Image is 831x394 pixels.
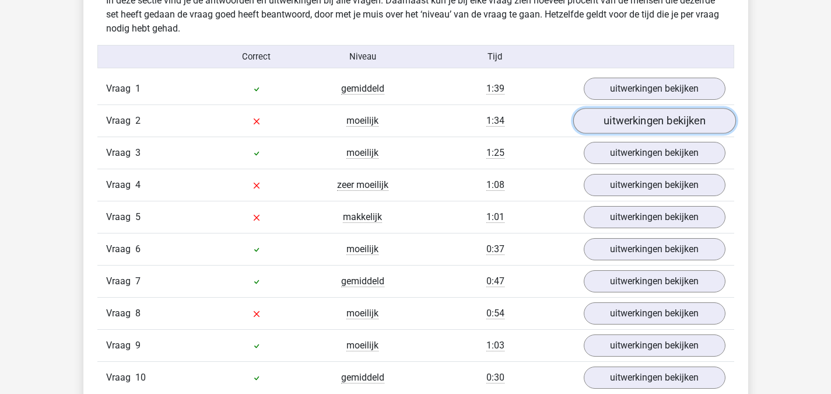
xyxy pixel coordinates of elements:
[486,276,504,287] span: 0:47
[486,147,504,159] span: 1:25
[584,78,725,100] a: uitwerkingen bekijken
[346,147,378,159] span: moeilijk
[106,242,135,256] span: Vraag
[486,372,504,383] span: 0:30
[135,308,141,319] span: 8
[106,339,135,353] span: Vraag
[486,340,504,351] span: 1:03
[135,372,146,383] span: 10
[106,210,135,224] span: Vraag
[106,82,135,96] span: Vraag
[135,211,141,222] span: 5
[106,371,135,385] span: Vraag
[106,146,135,160] span: Vraag
[486,179,504,191] span: 1:08
[204,50,310,63] div: Correct
[135,115,141,126] span: 2
[310,50,416,63] div: Niveau
[584,142,725,164] a: uitwerkingen bekijken
[135,179,141,190] span: 4
[584,206,725,228] a: uitwerkingen bekijken
[584,174,725,196] a: uitwerkingen bekijken
[346,308,378,319] span: moeilijk
[341,372,384,383] span: gemiddeld
[346,115,378,127] span: moeilijk
[573,109,735,134] a: uitwerkingen bekijken
[135,243,141,254] span: 6
[486,243,504,255] span: 0:37
[486,83,504,95] span: 1:39
[337,179,388,191] span: zeer moeilijk
[106,114,135,128] span: Vraag
[584,367,725,389] a: uitwerkingen bekijken
[584,334,725,357] a: uitwerkingen bekijken
[415,50,574,63] div: Tijd
[135,83,141,94] span: 1
[486,211,504,223] span: 1:01
[135,340,141,351] span: 9
[346,243,378,255] span: moeilijk
[584,270,725,292] a: uitwerkingen bekijken
[486,308,504,319] span: 0:54
[584,238,725,260] a: uitwerkingen bekijken
[341,83,384,95] span: gemiddeld
[341,276,384,287] span: gemiddeld
[135,147,141,158] span: 3
[135,276,141,287] span: 7
[106,274,135,288] span: Vraag
[486,115,504,127] span: 1:34
[343,211,382,223] span: makkelijk
[106,306,135,320] span: Vraag
[346,340,378,351] span: moeilijk
[106,178,135,192] span: Vraag
[584,302,725,325] a: uitwerkingen bekijken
